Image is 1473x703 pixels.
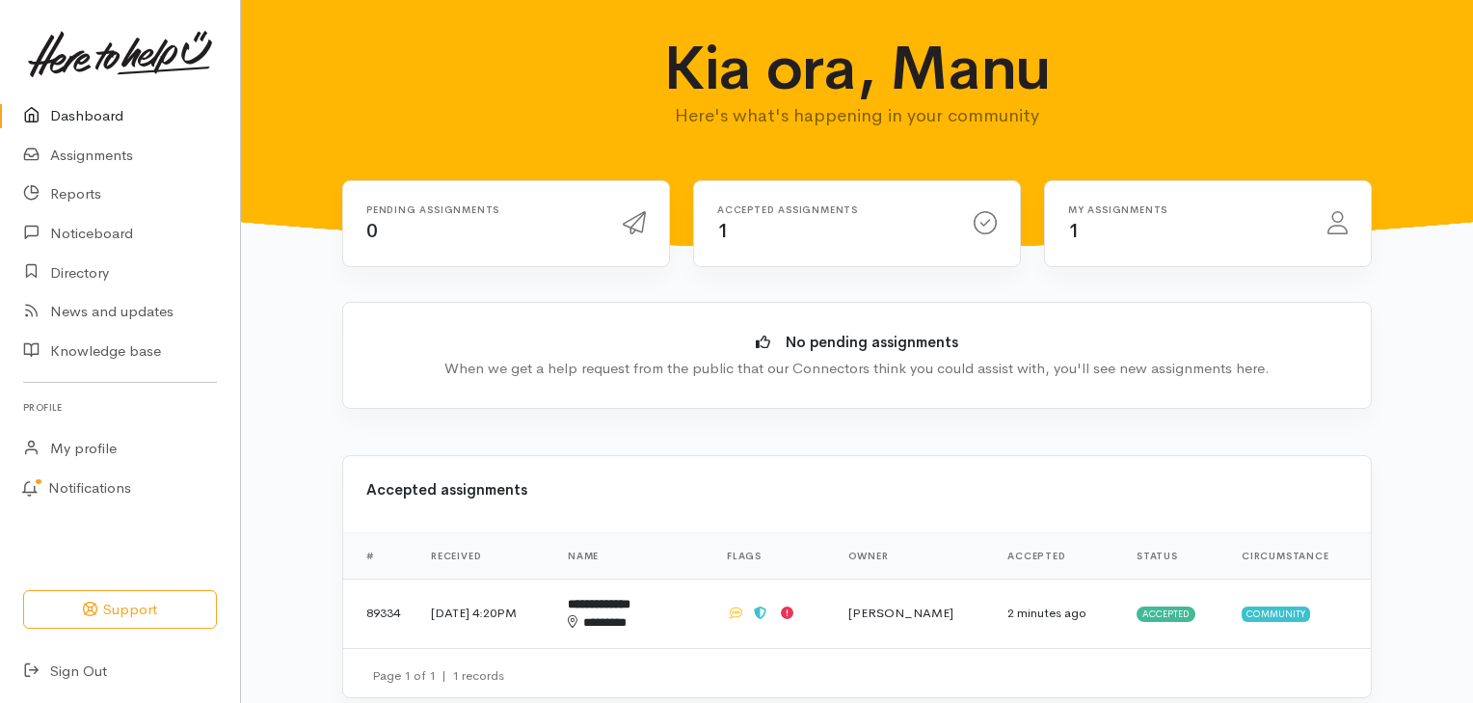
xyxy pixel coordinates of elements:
[23,394,217,420] h6: Profile
[23,590,217,630] button: Support
[717,219,729,243] span: 1
[366,219,378,243] span: 0
[833,579,993,648] td: [PERSON_NAME]
[1007,605,1086,621] time: 2 minutes ago
[343,579,415,648] td: 89334
[1226,532,1371,579] th: Circumstance
[1121,532,1226,579] th: Status
[372,358,1342,380] div: When we get a help request from the public that our Connectors think you could assist with, you'l...
[415,579,552,648] td: [DATE] 4:20PM
[1068,204,1304,215] h6: My assignments
[372,667,504,684] small: Page 1 of 1 1 records
[992,532,1121,579] th: Accepted
[1068,219,1080,243] span: 1
[573,102,1142,129] p: Here's what's happening in your community
[343,532,415,579] th: #
[717,204,951,215] h6: Accepted assignments
[442,667,446,684] span: |
[552,532,711,579] th: Name
[573,35,1142,102] h1: Kia ora, Manu
[366,204,600,215] h6: Pending assignments
[1137,607,1195,622] span: Accepted
[1242,607,1310,622] span: Community
[833,532,993,579] th: Owner
[786,333,958,351] b: No pending assignments
[415,532,552,579] th: Received
[366,480,527,499] b: Accepted assignments
[711,532,833,579] th: Flags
